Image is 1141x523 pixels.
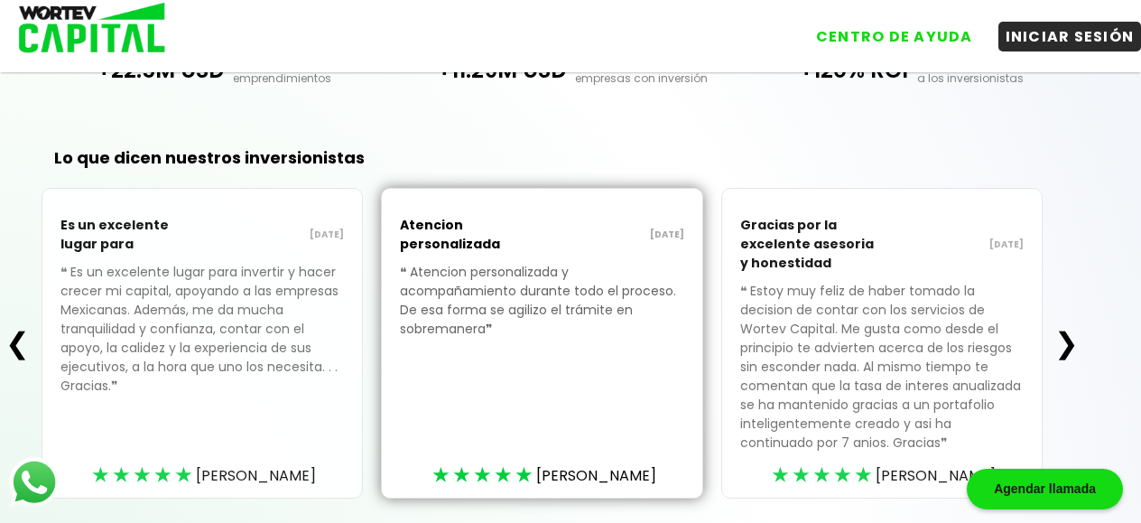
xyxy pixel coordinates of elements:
[809,22,980,51] button: CENTRO DE AYUDA
[196,464,316,487] span: [PERSON_NAME]
[882,238,1024,252] p: [DATE]
[202,228,344,242] p: [DATE]
[941,434,951,452] span: ❞
[967,469,1123,509] div: Agendar llamada
[400,207,542,263] p: Atencion personalizada
[772,462,876,489] div: ★★★★★
[9,457,60,508] img: logos_whatsapp-icon.242b2217.svg
[791,8,980,51] a: CENTRO DE AYUDA
[92,462,196,489] div: ★★★★★
[1049,325,1084,361] button: ❯
[111,377,121,395] span: ❞
[536,464,656,487] span: [PERSON_NAME]
[400,263,410,281] span: ❝
[740,282,1024,480] p: Estoy muy feliz de haber tomado la decision de contar con los servicios de Wortev Capital. Me gus...
[486,320,496,338] span: ❞
[740,282,750,300] span: ❝
[400,263,683,366] p: Atencion personalizada y acompañamiento durante todo el proceso. De esa forma se agilizo el trámi...
[60,207,202,263] p: Es un excelente lugar para
[60,263,70,281] span: ❝
[60,263,344,423] p: Es un excelente lugar para invertir y hacer crecer mi capital, apoyando a las empresas Mexicanas....
[542,228,683,242] p: [DATE]
[432,462,536,489] div: ★★★★★
[740,207,882,282] p: Gracias por la excelente asesoria y honestidad
[876,464,996,487] span: [PERSON_NAME]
